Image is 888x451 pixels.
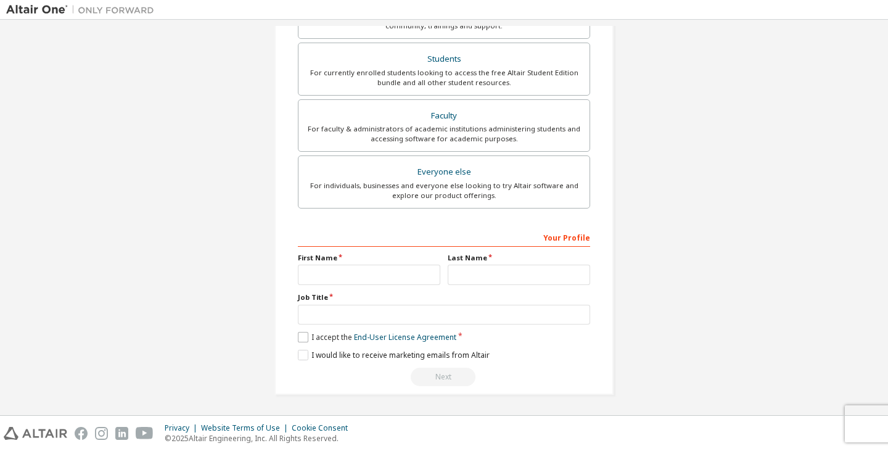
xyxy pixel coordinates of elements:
div: For faculty & administrators of academic institutions administering students and accessing softwa... [306,124,582,144]
img: facebook.svg [75,427,88,440]
div: Website Terms of Use [201,423,292,433]
div: Read and acccept EULA to continue [298,368,590,386]
div: Students [306,51,582,68]
img: altair_logo.svg [4,427,67,440]
div: For currently enrolled students looking to access the free Altair Student Edition bundle and all ... [306,68,582,88]
img: instagram.svg [95,427,108,440]
div: Faculty [306,107,582,125]
div: Your Profile [298,227,590,247]
label: Job Title [298,292,590,302]
img: Altair One [6,4,160,16]
div: Cookie Consent [292,423,355,433]
div: Privacy [165,423,201,433]
label: Last Name [448,253,590,263]
a: End-User License Agreement [354,332,456,342]
div: Everyone else [306,163,582,181]
label: First Name [298,253,440,263]
label: I would like to receive marketing emails from Altair [298,350,490,360]
div: For individuals, businesses and everyone else looking to try Altair software and explore our prod... [306,181,582,201]
p: © 2025 Altair Engineering, Inc. All Rights Reserved. [165,433,355,444]
img: youtube.svg [136,427,154,440]
label: I accept the [298,332,456,342]
img: linkedin.svg [115,427,128,440]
